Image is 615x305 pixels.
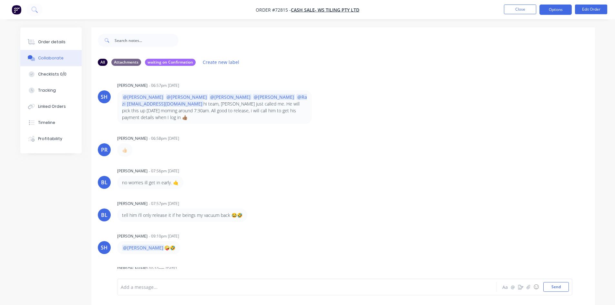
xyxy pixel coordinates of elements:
[38,104,66,109] div: Linked Orders
[101,93,108,101] div: SH
[20,34,82,50] button: Order details
[117,83,148,88] div: [PERSON_NAME]
[149,136,179,141] div: - 06:58pm [DATE]
[122,179,179,186] div: no worries ill get in early. 🤙
[101,146,108,154] div: PR
[111,59,141,66] div: Attachments
[117,201,148,207] div: [PERSON_NAME]
[504,5,536,14] button: Close
[20,98,82,115] button: Linked Orders
[117,136,148,141] div: [PERSON_NAME]
[149,201,179,207] div: - 07:57pm [DATE]
[149,83,179,88] div: - 06:57pm [DATE]
[509,283,517,291] button: @
[12,5,21,15] img: Factory
[543,282,569,292] button: Send
[20,82,82,98] button: Tracking
[539,5,572,15] button: Options
[101,244,108,251] div: SH
[122,245,164,251] span: @[PERSON_NAME]
[20,66,82,82] button: Checklists 0/0
[20,115,82,131] button: Timeline
[38,87,56,93] div: Tracking
[101,211,108,219] div: BL
[38,120,55,126] div: Timeline
[253,94,295,100] span: @[PERSON_NAME]
[117,168,148,174] div: [PERSON_NAME]
[149,266,177,272] div: 09:10pm [DATE]
[38,136,62,142] div: Profitability
[115,34,179,47] input: Search notes...
[575,5,607,14] button: Edit Order
[20,50,82,66] button: Collaborate
[166,94,208,100] span: @[PERSON_NAME]
[149,168,179,174] div: - 07:56pm [DATE]
[38,39,66,45] div: Order details
[117,233,148,239] div: [PERSON_NAME]
[122,147,128,153] div: 👍🏻
[209,94,251,100] span: @[PERSON_NAME]
[149,233,179,239] div: - 09:10pm [DATE]
[38,55,64,61] div: Collaborate
[38,71,67,77] div: Checklists 0/0
[122,94,307,121] div: hi team, [PERSON_NAME] just called me. He will pick this up [DATE] morning around 7:30am. All goo...
[532,283,540,291] button: ☺
[145,59,196,66] div: waiting on Confirmation
[122,212,242,219] div: tell him i’ll only release it if he beings my vacuum back 😂🤣
[20,131,82,147] button: Profitability
[117,266,148,272] div: [PERSON_NAME]
[256,7,291,13] span: Order #72815 -
[501,283,509,291] button: Aa
[122,244,175,251] div: 🤪🤣
[122,94,307,107] span: @Razi [EMAIL_ADDRESS][DOMAIN_NAME]
[98,59,108,66] div: All
[200,58,243,66] button: Create new label
[122,94,164,100] span: @[PERSON_NAME]
[291,7,359,13] a: Cash Sale- WS Tiling Pty Ltd
[101,178,108,186] div: BL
